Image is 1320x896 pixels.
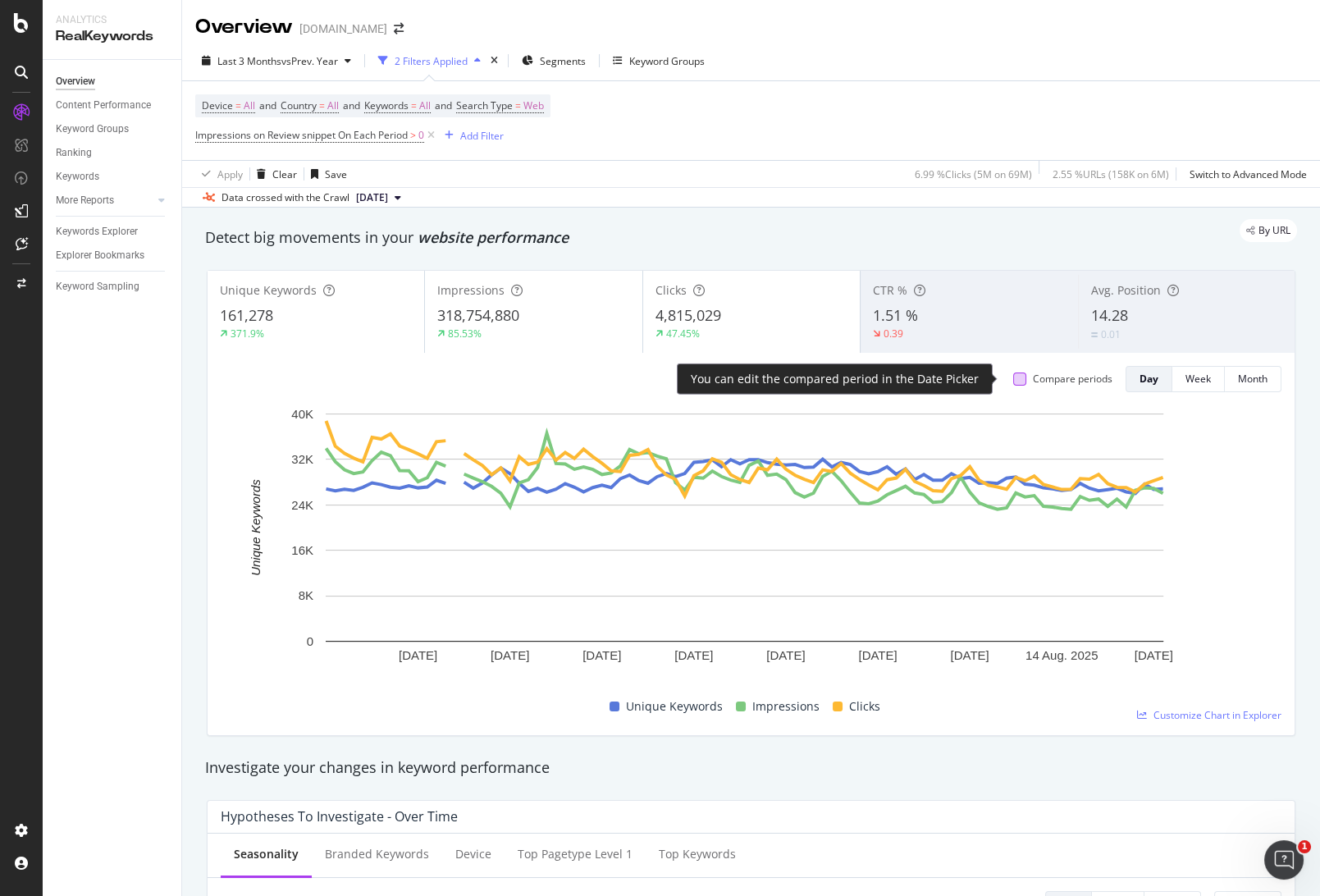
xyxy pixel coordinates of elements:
[435,98,452,112] span: and
[364,98,409,112] span: Keywords
[272,167,297,181] div: Clear
[515,98,521,112] span: =
[291,498,313,512] text: 24K
[202,98,233,112] span: Device
[299,21,387,37] div: [DOMAIN_NAME]
[221,808,458,825] div: Hypotheses to Investigate - Over Time
[858,648,897,662] text: [DATE]
[674,648,713,662] text: [DATE]
[56,121,129,138] div: Keyword Groups
[438,126,504,145] button: Add Filter
[437,282,505,298] span: Impressions
[437,305,519,325] span: 318,754,880
[655,282,687,298] span: Clicks
[259,98,276,112] span: and
[231,327,264,341] div: 371.9%
[1135,648,1173,662] text: [DATE]
[399,648,437,662] text: [DATE]
[195,128,408,142] span: Impressions on Review snippet On Each Period
[1091,282,1161,298] span: Avg. Position
[304,161,347,187] button: Save
[523,94,544,117] span: Web
[1025,648,1098,662] text: 14 Aug. 2025
[395,54,468,68] div: 2 Filters Applied
[220,305,273,325] span: 161,278
[1238,372,1267,386] div: Month
[419,94,431,117] span: All
[1053,167,1169,181] div: 2.55 % URLs ( 158K on 6M )
[325,846,429,862] div: Branded Keywords
[56,223,170,240] a: Keywords Explorer
[56,223,138,240] div: Keywords Explorer
[56,144,170,162] a: Ranking
[540,54,586,68] span: Segments
[244,94,255,117] span: All
[766,648,805,662] text: [DATE]
[356,190,388,205] span: 2025 Aug. 25th
[56,144,92,162] div: Ranking
[515,48,592,74] button: Segments
[217,167,243,181] div: Apply
[56,247,170,264] a: Explorer Bookmarks
[307,634,313,648] text: 0
[195,13,293,41] div: Overview
[659,846,736,862] div: Top Keywords
[460,129,504,143] div: Add Filter
[849,697,880,716] span: Clicks
[394,23,404,34] div: arrow-right-arrow-left
[626,697,723,716] span: Unique Keywords
[56,27,168,46] div: RealKeywords
[1258,226,1290,235] span: By URL
[1185,372,1211,386] div: Week
[281,54,338,68] span: vs Prev. Year
[281,98,317,112] span: Country
[221,405,1267,691] svg: A chart.
[1190,167,1307,181] div: Switch to Advanced Mode
[56,97,170,114] a: Content Performance
[56,278,170,295] a: Keyword Sampling
[234,846,299,862] div: Seasonality
[56,192,153,209] a: More Reports
[349,188,408,208] button: [DATE]
[217,54,281,68] span: Last 3 Months
[56,278,139,295] div: Keyword Sampling
[56,73,95,90] div: Overview
[291,407,313,421] text: 40K
[56,168,99,185] div: Keywords
[325,167,347,181] div: Save
[249,479,263,576] text: Unique Keywords
[56,168,170,185] a: Keywords
[1183,161,1307,187] button: Switch to Advanced Mode
[56,192,114,209] div: More Reports
[195,161,243,187] button: Apply
[1126,366,1172,392] button: Day
[205,757,1297,779] div: Investigate your changes in keyword performance
[1101,327,1121,341] div: 0.01
[291,543,313,557] text: 16K
[56,121,170,138] a: Keyword Groups
[752,697,820,716] span: Impressions
[456,98,513,112] span: Search Type
[518,846,633,862] div: Top pagetype Level 1
[491,648,529,662] text: [DATE]
[319,98,325,112] span: =
[1225,366,1281,392] button: Month
[884,327,903,341] div: 0.39
[950,648,989,662] text: [DATE]
[410,128,416,142] span: >
[1172,366,1225,392] button: Week
[455,846,491,862] div: Device
[411,98,417,112] span: =
[222,190,349,205] div: Data crossed with the Crawl
[56,247,144,264] div: Explorer Bookmarks
[250,161,297,187] button: Clear
[327,94,339,117] span: All
[56,13,168,27] div: Analytics
[372,48,487,74] button: 2 Filters Applied
[1140,372,1158,386] div: Day
[691,371,979,387] div: You can edit the compared period in the Date Picker
[448,327,482,341] div: 85.53%
[1137,708,1281,722] a: Customize Chart in Explorer
[606,48,711,74] button: Keyword Groups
